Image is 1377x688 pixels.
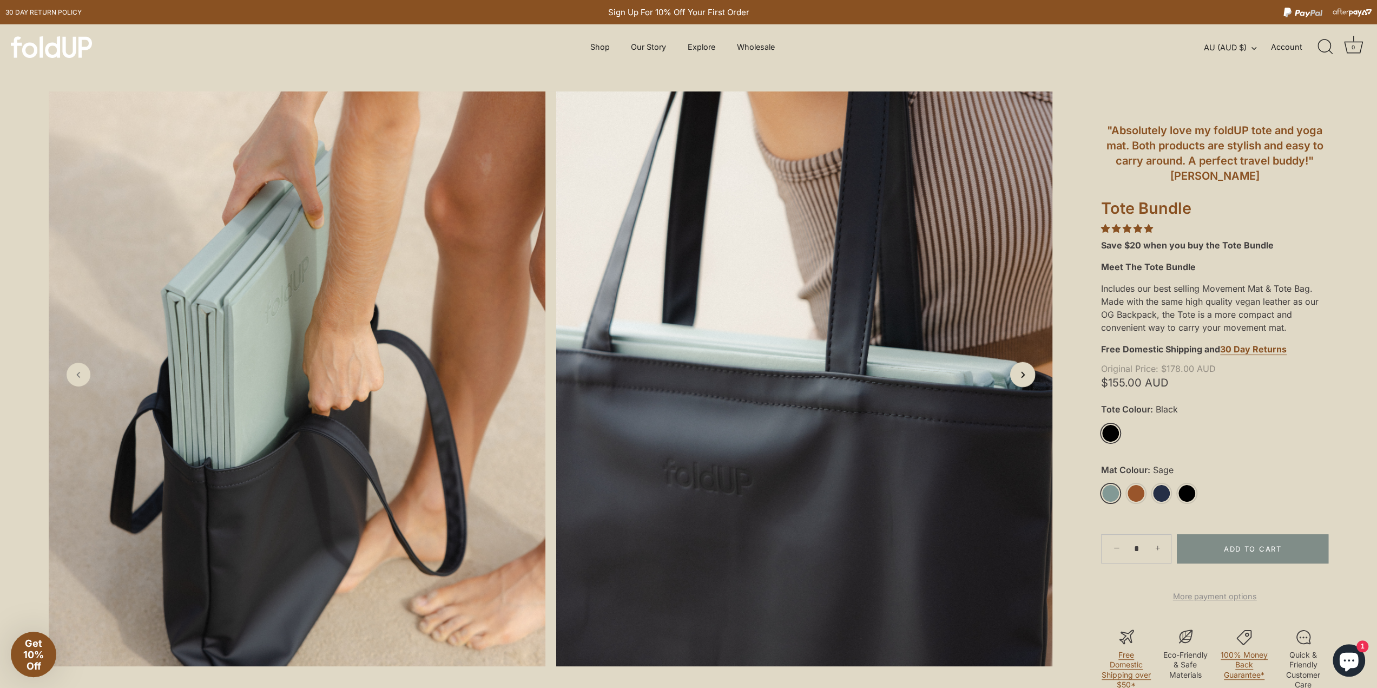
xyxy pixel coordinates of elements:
[23,638,44,672] span: Get 10% Off
[1010,362,1036,388] a: Next slide
[1101,261,1196,272] strong: Meet The Tote Bundle
[1177,484,1196,503] a: Black
[1221,650,1268,679] a: 100% Money Back Guarantee*
[11,632,56,677] div: Get 10% Off
[1101,223,1153,234] span: 5.00 stars
[1348,42,1359,53] div: 0
[1160,650,1210,680] p: Eco-Friendly & Safe Materials
[5,6,82,19] a: 30 day Return policy
[1101,378,1328,387] span: $155.00 AUD
[727,37,784,57] a: Wholesale
[1101,123,1328,184] h5: "Absolutely love my foldUP tote and yoga mat. Both products are stylish and easy to carry around....
[1153,404,1178,415] span: Black
[564,37,801,57] div: Primary navigation
[1101,484,1120,503] a: Sage
[1101,404,1328,415] label: Tote Colour:
[1128,534,1145,564] input: Quantity
[1271,41,1321,54] a: Account
[1126,484,1145,503] a: Rust
[1147,536,1171,560] a: +
[67,363,90,386] a: Previous slide
[1101,240,1274,251] strong: Save $20 when you buy the Tote Bundle
[1220,344,1287,355] strong: 30 Day Returns
[1101,282,1328,334] p: Includes our best selling Movement Mat & Tote Bag. Made with the same high quality vegan leather ...
[1204,43,1268,53] button: AU (AUD $)
[678,37,725,57] a: Explore
[1101,590,1328,603] a: More payment options
[581,37,620,57] a: Shop
[1103,536,1127,560] a: −
[1101,465,1328,475] label: Mat Colour:
[622,37,676,57] a: Our Story
[1101,344,1220,355] strong: Free Domestic Shipping and
[1329,644,1368,679] inbox-online-store-chat: Shopify online store chat
[1341,35,1365,59] a: Cart
[1177,534,1328,563] button: Add to Cart
[1152,484,1171,503] a: Midnight
[1101,424,1120,443] a: Black
[1150,465,1174,475] span: Sage
[1220,344,1287,355] a: 30 Day Returns
[1313,35,1337,59] a: Search
[1101,199,1328,222] h1: Tote Bundle
[1101,364,1325,373] span: $178.00 AUD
